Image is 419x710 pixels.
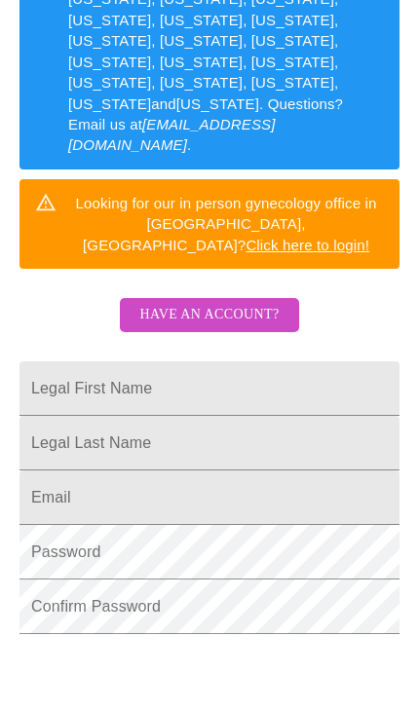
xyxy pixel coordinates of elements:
button: Have an account? [120,298,298,332]
a: Have an account? [115,319,303,336]
a: Click here to login! [246,237,369,253]
span: Have an account? [139,303,279,327]
em: [EMAIL_ADDRESS][DOMAIN_NAME] [68,116,276,153]
div: Looking for our in person gynecology office in [GEOGRAPHIC_DATA], [GEOGRAPHIC_DATA]? [68,185,384,263]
